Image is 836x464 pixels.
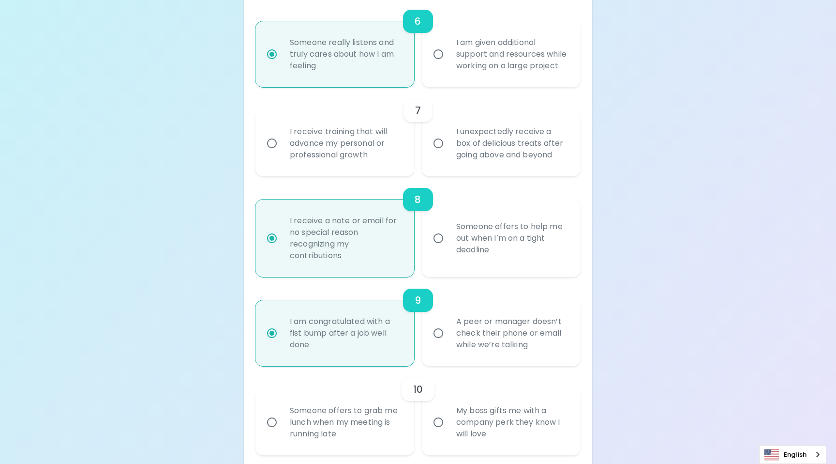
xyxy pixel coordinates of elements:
div: Language [759,445,826,464]
h6: 8 [415,192,421,207]
div: I receive a note or email for no special reason recognizing my contributions [282,203,409,273]
div: Someone really listens and truly cares about how I am feeling [282,25,409,83]
div: I receive training that will advance my personal or professional growth [282,114,409,172]
a: English [760,446,826,464]
div: choice-group-check [255,277,581,366]
h6: 9 [415,293,421,308]
div: choice-group-check [255,176,581,277]
div: My boss gifts me with a company perk they know I will love [448,393,575,451]
div: Someone offers to grab me lunch when my meeting is running late [282,393,409,451]
h6: 7 [415,103,421,118]
aside: Language selected: English [759,445,826,464]
h6: 6 [415,14,421,29]
div: choice-group-check [255,87,581,176]
h6: 10 [413,382,423,397]
div: choice-group-check [255,366,581,455]
div: I unexpectedly receive a box of delicious treats after going above and beyond [448,114,575,172]
div: I am given additional support and resources while working on a large project [448,25,575,83]
div: A peer or manager doesn’t check their phone or email while we’re talking [448,304,575,362]
div: I am congratulated with a fist bump after a job well done [282,304,409,362]
div: Someone offers to help me out when I’m on a tight deadline [448,209,575,267]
